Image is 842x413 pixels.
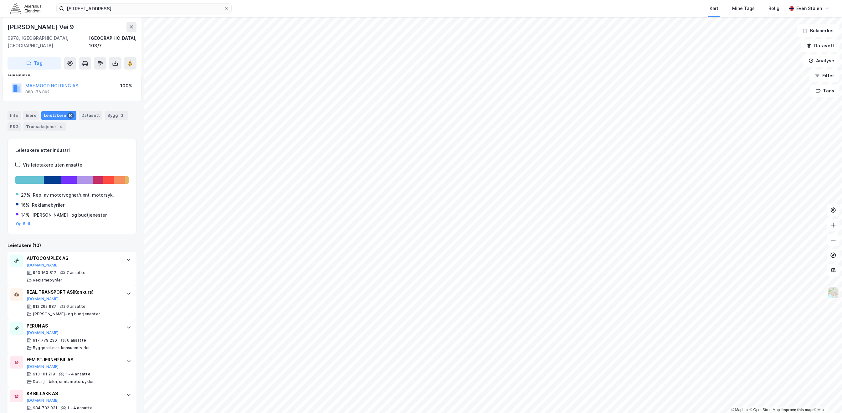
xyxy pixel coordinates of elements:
[33,312,100,317] div: [PERSON_NAME]- og budtjenester
[8,34,89,49] div: 0978, [GEOGRAPHIC_DATA], [GEOGRAPHIC_DATA]
[731,408,748,412] a: Mapbox
[768,5,779,12] div: Bolig
[8,22,75,32] div: [PERSON_NAME] Vei 9
[33,270,56,275] div: 923 160 817
[25,90,49,95] div: 888 176 802
[27,297,59,302] button: [DOMAIN_NAME]
[27,356,120,364] div: FEM STJERNER BIL AS
[809,70,839,82] button: Filter
[710,5,718,12] div: Kart
[89,34,136,49] div: [GEOGRAPHIC_DATA], 103/7
[8,111,21,120] div: Info
[21,191,30,199] div: 27%
[782,408,813,412] a: Improve this map
[33,278,63,283] div: Reklamebyråer
[21,201,29,209] div: 16%
[750,408,780,412] a: OpenStreetMap
[105,111,128,120] div: Bygg
[27,330,59,335] button: [DOMAIN_NAME]
[65,372,90,377] div: 1 - 4 ansatte
[27,322,120,330] div: PERUN AS
[33,379,94,384] div: Detaljh. biler, unnt. motorsykler
[8,57,61,70] button: Tag
[23,161,82,169] div: Vis leietakere uten ansatte
[27,255,120,262] div: AUTOCOMPLEX AS
[827,287,839,299] img: Z
[8,122,21,131] div: ESG
[32,211,107,219] div: [PERSON_NAME]- og budtjenester
[811,383,842,413] div: Kontrollprogram for chat
[10,3,41,14] img: akershus-eiendom-logo.9091f326c980b4bce74ccdd9f866810c.svg
[797,24,839,37] button: Bokmerker
[801,39,839,52] button: Datasett
[58,124,64,130] div: 4
[16,221,30,226] button: Og 5 til
[21,211,30,219] div: 14%
[67,338,86,343] div: 6 ansatte
[8,242,136,249] div: Leietakere (10)
[796,5,822,12] div: Even Stølen
[120,82,132,90] div: 100%
[23,111,39,120] div: Eiere
[810,85,839,97] button: Tags
[27,390,120,397] div: KB BILLAKK AS
[15,147,129,154] div: Leietakere etter industri
[41,111,76,120] div: Leietakere
[33,345,91,350] div: Byggeteknisk konsulentvirks.
[67,405,93,410] div: 1 - 4 ansatte
[66,304,85,309] div: 6 ansatte
[33,338,57,343] div: 917 779 236
[33,191,114,199] div: Rep. av motorvogner/unnt. motorsyk.
[66,270,85,275] div: 7 ansatte
[27,398,59,403] button: [DOMAIN_NAME]
[33,372,55,377] div: 913 101 219
[119,112,126,119] div: 3
[64,4,224,13] input: Søk på adresse, matrikkel, gårdeiere, leietakere eller personer
[67,112,74,119] div: 10
[79,111,102,120] div: Datasett
[803,54,839,67] button: Analyse
[33,304,56,309] div: 912 262 987
[32,201,64,209] div: Reklamebyråer
[33,405,57,410] div: 984 732 031
[732,5,755,12] div: Mine Tags
[27,263,59,268] button: [DOMAIN_NAME]
[811,383,842,413] iframe: Chat Widget
[27,288,120,296] div: REAL TRANSPORT AS (Konkurs)
[27,364,59,369] button: [DOMAIN_NAME]
[23,122,66,131] div: Transaksjoner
